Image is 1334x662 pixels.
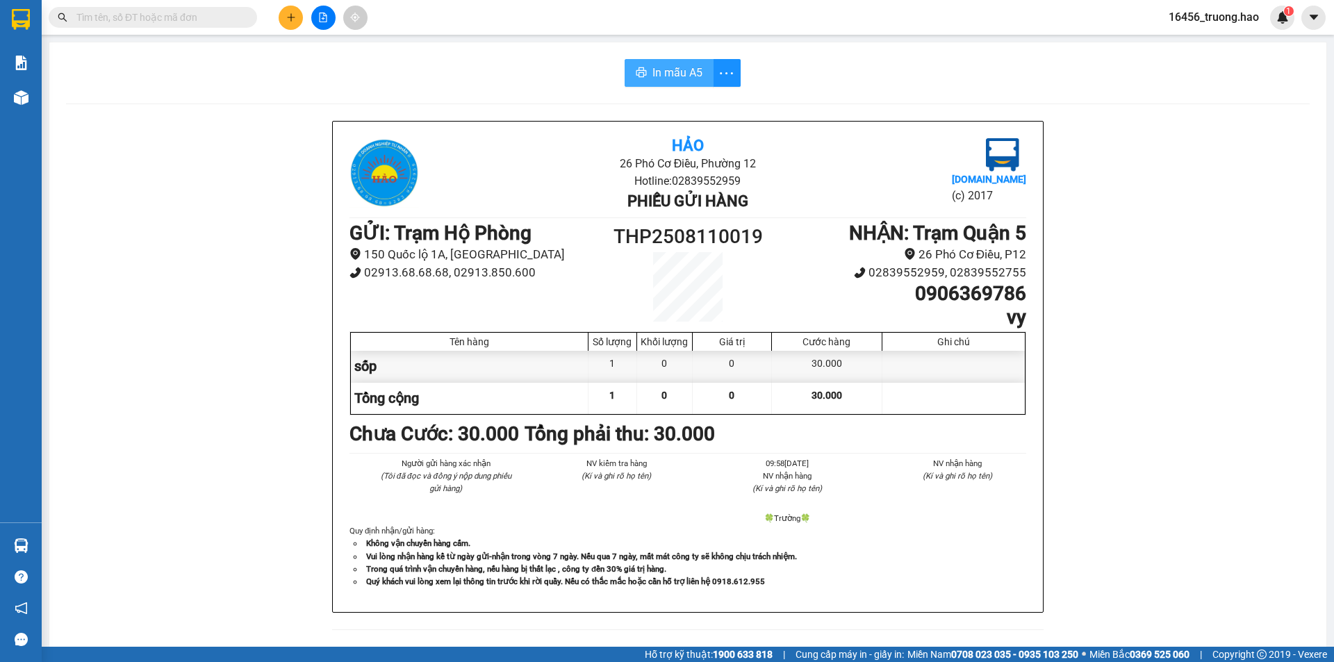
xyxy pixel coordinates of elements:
[637,351,693,382] div: 0
[343,6,368,30] button: aim
[986,138,1019,172] img: logo.jpg
[1276,11,1289,24] img: icon-new-feature
[1286,6,1291,16] span: 1
[773,282,1026,306] h1: 0906369786
[366,577,765,586] strong: Quý khách vui lòng xem lại thông tin trước khi rời quầy. Nếu có thắc mắc hoặc cần hỗ trợ liên hệ ...
[904,248,916,260] span: environment
[625,59,714,87] button: printerIn mẫu A5
[525,422,715,445] b: Tổng phải thu: 30.000
[582,471,651,481] i: (Kí và ghi rõ họ tên)
[462,155,913,172] li: 26 Phó Cơ Điều, Phường 12
[661,390,667,401] span: 0
[952,187,1026,204] li: (c) 2017
[714,65,740,82] span: more
[1200,647,1202,662] span: |
[462,172,913,190] li: Hotline: 02839552959
[1082,652,1086,657] span: ⚪️
[775,336,878,347] div: Cước hàng
[15,570,28,584] span: question-circle
[907,647,1078,662] span: Miền Nam
[603,222,773,252] h1: THP2508110019
[366,564,666,574] strong: Trong quá trình vận chuyển hàng, nếu hàng bị thất lạc , công ty đền 30% giá trị hàng.
[672,137,704,154] b: Hảo
[696,336,768,347] div: Giá trị
[772,351,882,382] div: 30.000
[14,538,28,553] img: warehouse-icon
[718,457,856,470] li: 09:58[DATE]
[76,10,240,25] input: Tìm tên, số ĐT hoặc mã đơn
[349,138,419,208] img: logo.jpg
[773,306,1026,329] h1: vy
[548,457,686,470] li: NV kiểm tra hàng
[1284,6,1294,16] sup: 1
[279,6,303,30] button: plus
[713,59,741,87] button: more
[713,649,773,660] strong: 1900 633 818
[812,390,842,401] span: 30.000
[952,174,1026,185] b: [DOMAIN_NAME]
[718,512,856,524] li: 🍀Trường🍀
[318,13,328,22] span: file-add
[15,633,28,646] span: message
[1308,11,1320,24] span: caret-down
[609,390,615,401] span: 1
[351,351,588,382] div: sốp
[636,67,647,80] span: printer
[849,222,1026,245] b: NHẬN : Trạm Quận 5
[14,56,28,70] img: solution-icon
[354,336,584,347] div: Tên hàng
[366,552,797,561] strong: Vui lòng nhận hàng kể từ ngày gửi-nhận trong vòng 7 ngày. Nếu qua 7 ngày, mất mát công ty sẽ khôn...
[349,524,1026,587] div: Quy định nhận/gửi hàng :
[1089,647,1189,662] span: Miền Bắc
[349,222,532,245] b: GỬI : Trạm Hộ Phòng
[14,90,28,105] img: warehouse-icon
[641,336,689,347] div: Khối lượng
[773,245,1026,264] li: 26 Phó Cơ Điều, P12
[886,336,1021,347] div: Ghi chú
[923,471,992,481] i: (Kí và ghi rõ họ tên)
[693,351,772,382] div: 0
[752,483,822,493] i: (Kí và ghi rõ họ tên)
[349,267,361,279] span: phone
[645,647,773,662] span: Hỗ trợ kỹ thuật:
[627,192,748,210] b: Phiếu gửi hàng
[349,248,361,260] span: environment
[1130,649,1189,660] strong: 0369 525 060
[311,6,336,30] button: file-add
[588,351,637,382] div: 1
[951,649,1078,660] strong: 0708 023 035 - 0935 103 250
[58,13,67,22] span: search
[796,647,904,662] span: Cung cấp máy in - giấy in:
[349,422,519,445] b: Chưa Cước : 30.000
[366,538,470,548] strong: Không vận chuyển hàng cấm.
[15,602,28,615] span: notification
[354,390,419,406] span: Tổng cộng
[854,267,866,279] span: phone
[349,263,603,282] li: 02913.68.68.68, 02913.850.600
[381,471,511,493] i: (Tôi đã đọc và đồng ý nộp dung phiếu gửi hàng)
[729,390,734,401] span: 0
[349,245,603,264] li: 150 Quốc lộ 1A, [GEOGRAPHIC_DATA]
[377,457,515,470] li: Người gửi hàng xác nhận
[592,336,633,347] div: Số lượng
[783,647,785,662] span: |
[773,263,1026,282] li: 02839552959, 02839552755
[1158,8,1270,26] span: 16456_truong.hao
[1257,649,1267,659] span: copyright
[350,13,360,22] span: aim
[718,470,856,482] li: NV nhận hàng
[652,64,702,81] span: In mẫu A5
[286,13,296,22] span: plus
[12,9,30,30] img: logo-vxr
[889,457,1027,470] li: NV nhận hàng
[1301,6,1326,30] button: caret-down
